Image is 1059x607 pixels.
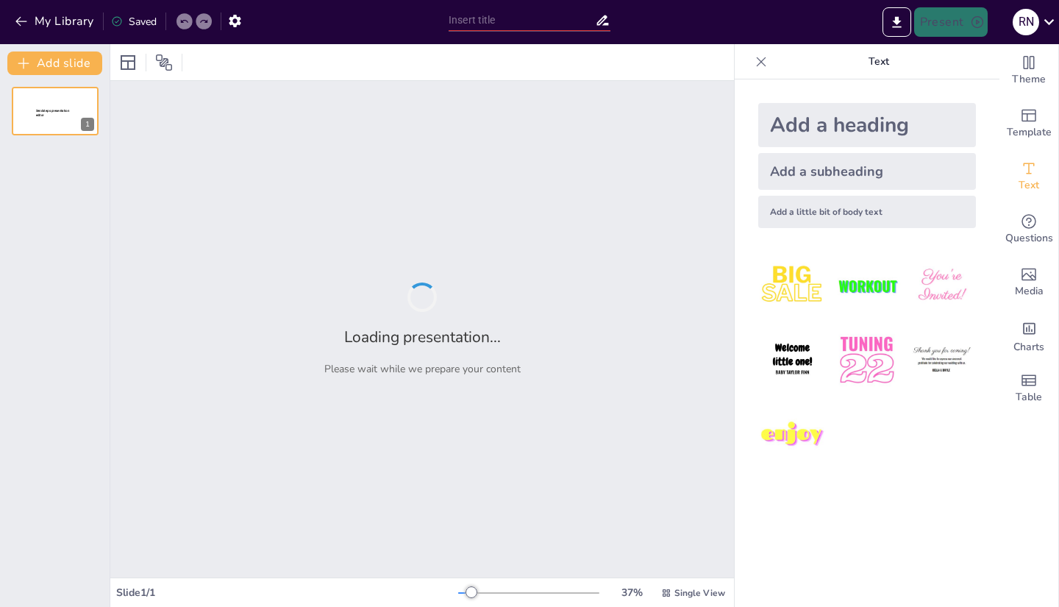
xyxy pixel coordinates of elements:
div: Change the overall theme [999,44,1058,97]
span: Media [1015,283,1044,299]
span: Template [1007,124,1052,141]
h2: Loading presentation... [344,327,501,347]
span: Charts [1013,339,1044,355]
button: Add slide [7,52,102,75]
button: R N [1013,7,1039,37]
div: R N [1013,9,1039,35]
div: Get real-time input from your audience [999,203,1058,256]
div: 1 [81,118,94,131]
img: 7.jpeg [758,401,827,469]
div: 1 [12,87,99,135]
span: Sendsteps presentation editor [36,109,69,117]
span: Position [155,54,173,71]
input: Insert title [449,10,595,31]
div: Saved [111,15,157,29]
div: Add charts and graphs [999,309,1058,362]
div: Add a table [999,362,1058,415]
span: Theme [1012,71,1046,88]
img: 6.jpeg [908,326,976,394]
div: Add a subheading [758,153,976,190]
div: Add a heading [758,103,976,147]
span: Single View [674,587,725,599]
div: Slide 1 / 1 [116,586,458,600]
div: Add ready made slides [999,97,1058,150]
div: Layout [116,51,140,74]
div: Add text boxes [999,150,1058,203]
div: 37 % [614,586,649,600]
span: Questions [1005,230,1053,246]
div: Add a little bit of body text [758,196,976,228]
img: 4.jpeg [758,326,827,394]
img: 3.jpeg [908,252,976,320]
p: Text [773,44,985,79]
img: 5.jpeg [832,326,901,394]
span: Text [1019,177,1039,194]
div: Add images, graphics, shapes or video [999,256,1058,309]
button: Present [914,7,988,37]
img: 2.jpeg [832,252,901,320]
img: 1.jpeg [758,252,827,320]
button: My Library [11,10,100,33]
span: Table [1016,389,1042,405]
button: Export to PowerPoint [883,7,911,37]
p: Please wait while we prepare your content [324,362,521,376]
